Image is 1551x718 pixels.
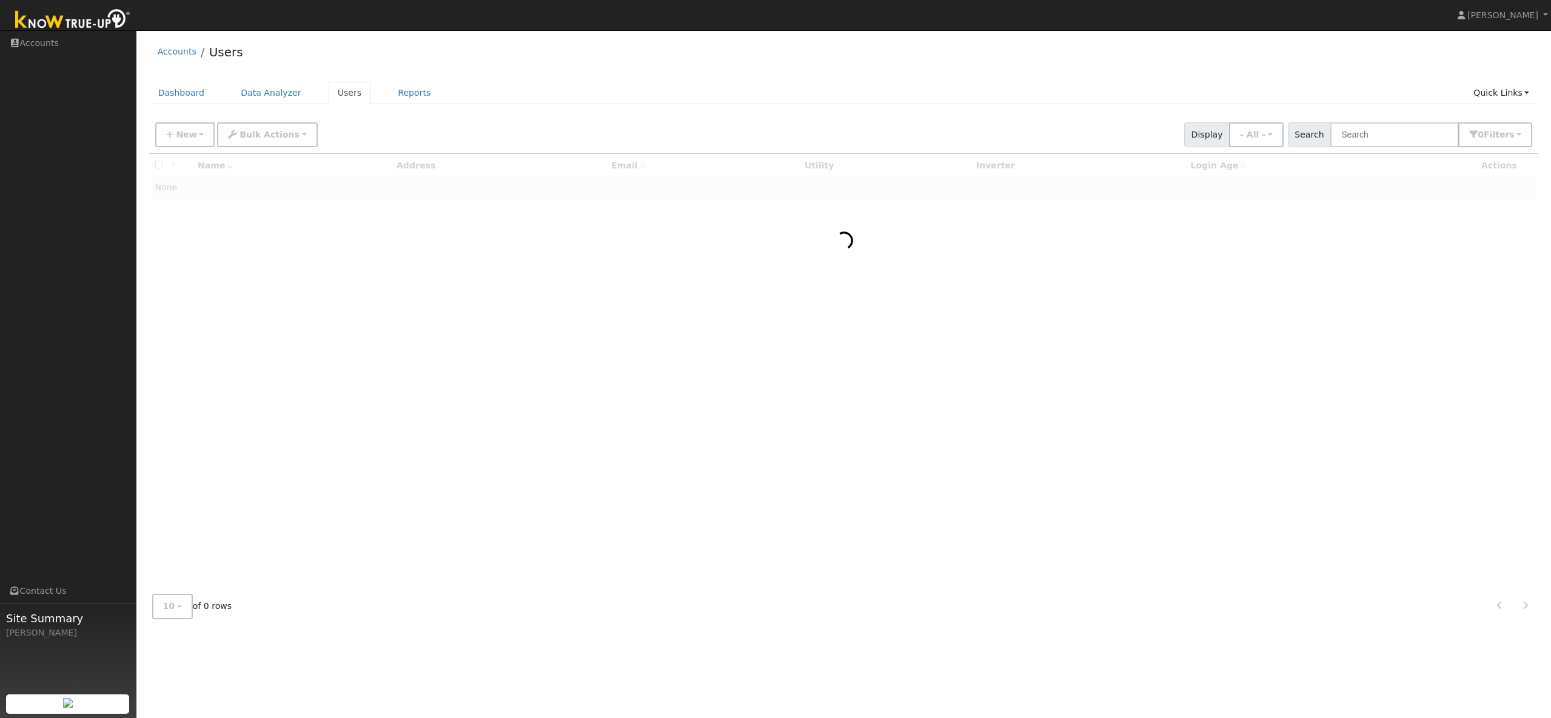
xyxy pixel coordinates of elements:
div: [PERSON_NAME] [6,627,130,639]
a: Reports [389,82,440,104]
button: 0Filters [1458,122,1532,147]
span: Filter [1484,130,1515,139]
a: Dashboard [149,82,214,104]
span: Search [1288,122,1331,147]
a: Data Analyzer [232,82,310,104]
span: s [1509,130,1514,139]
span: New [176,130,196,139]
a: Accounts [158,47,196,56]
button: Bulk Actions [217,122,317,147]
span: 10 [163,601,175,611]
span: Display [1184,122,1230,147]
span: [PERSON_NAME] [1467,10,1538,20]
a: Users [329,82,371,104]
img: retrieve [63,698,73,708]
span: of 0 rows [152,594,232,619]
button: 10 [152,594,193,619]
button: - All - [1229,122,1284,147]
span: Bulk Actions [240,130,300,139]
button: New [155,122,215,147]
span: Site Summary [6,610,130,627]
img: Know True-Up [9,7,136,34]
input: Search [1330,122,1459,147]
a: Users [209,45,243,59]
a: Quick Links [1464,82,1538,104]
